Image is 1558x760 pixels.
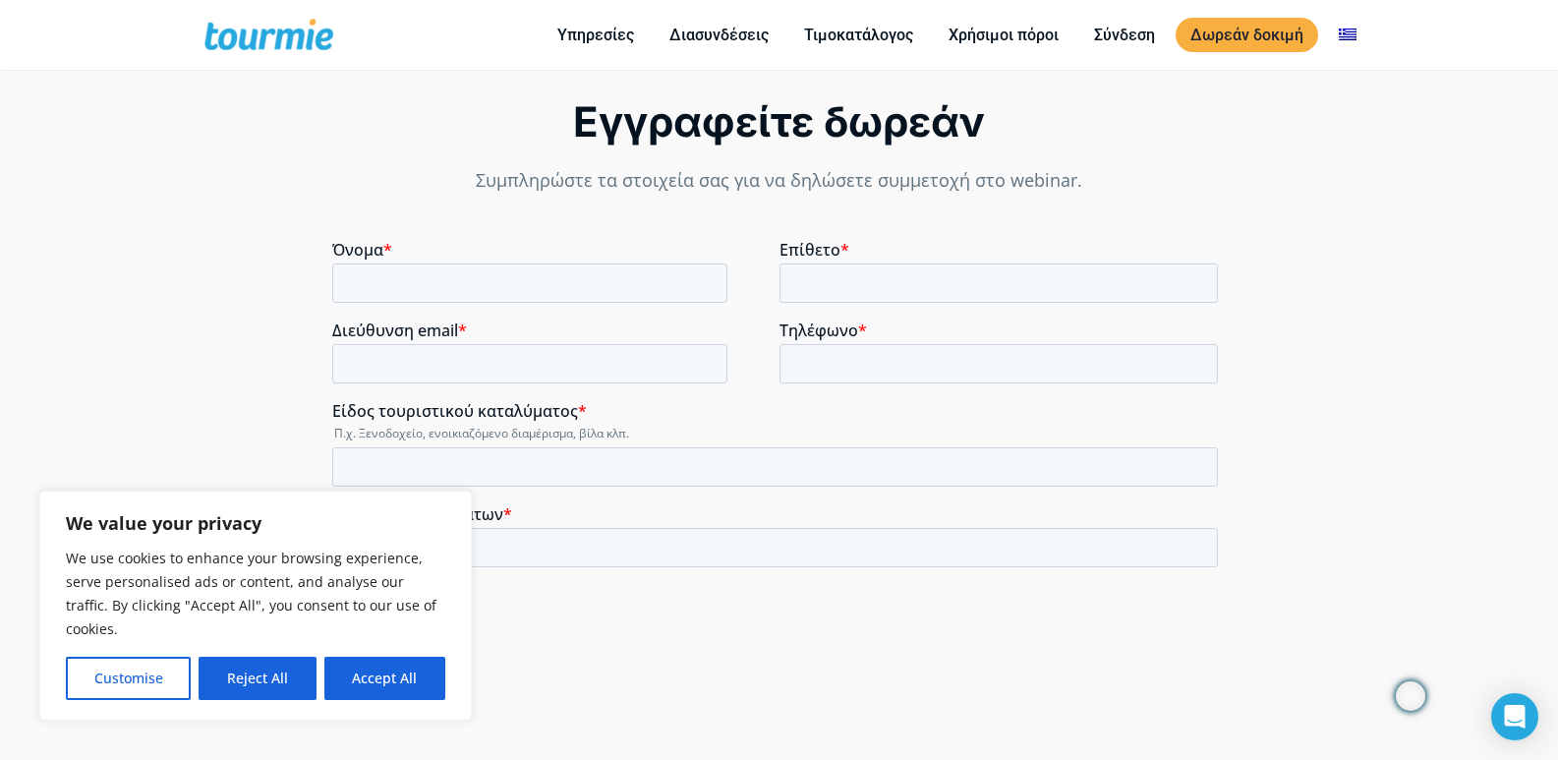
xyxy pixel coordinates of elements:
p: We use cookies to enhance your browsing experience, serve personalised ads or content, and analys... [66,547,445,641]
a: Δωρεάν δοκιμή [1176,18,1318,52]
a: Σύνδεση [1079,23,1170,47]
span: Τηλέφωνο [447,80,526,101]
a: Τιμοκατάλογος [789,23,928,47]
a: Χρήσιμοι πόροι [934,23,1073,47]
button: Customise [66,657,191,700]
p: We value your privacy [66,511,445,535]
button: Reject All [199,657,316,700]
div: Εγγραφείτε δωρεάν [332,95,1226,148]
a: Διασυνδέσεις [655,23,783,47]
a: Υπηρεσίες [543,23,649,47]
div: Open Intercom Messenger [1491,693,1538,740]
p: Συμπληρώστε τα στοιχεία σας για να δηλώσετε συμμετοχή στο webinar. [332,167,1226,194]
iframe: Form 0 [332,240,1226,677]
button: Accept All [324,657,445,700]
